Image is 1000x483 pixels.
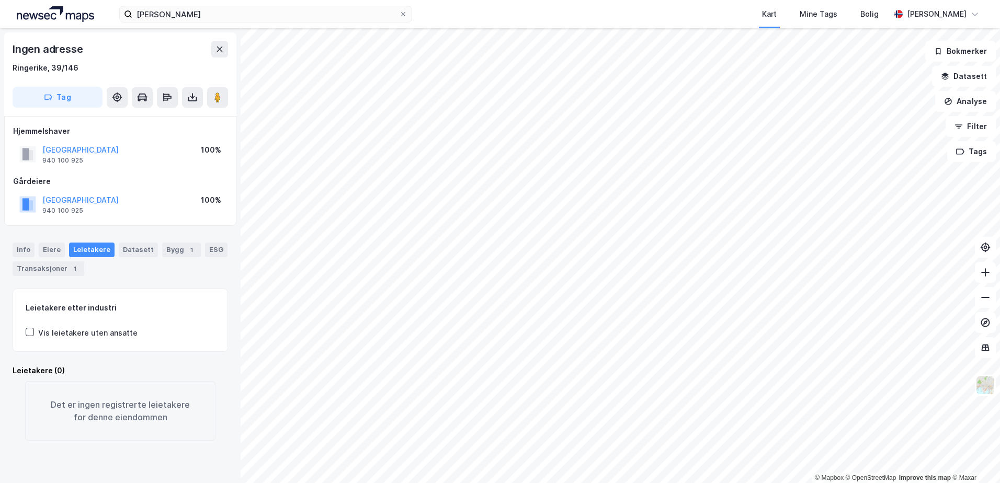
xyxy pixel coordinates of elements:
button: Tags [947,141,996,162]
div: Kontrollprogram for chat [948,433,1000,483]
div: Kart [762,8,777,20]
div: 1 [186,245,197,255]
a: Improve this map [899,474,951,481]
div: Bygg [162,243,201,257]
iframe: Chat Widget [948,433,1000,483]
div: Leietakere [69,243,115,257]
button: Bokmerker [925,41,996,62]
div: Gårdeiere [13,175,228,188]
a: OpenStreetMap [846,474,896,481]
input: Søk på adresse, matrikkel, gårdeiere, leietakere eller personer [132,6,399,22]
div: Hjemmelshaver [13,125,228,137]
div: Det er ingen registrerte leietakere for denne eiendommen [25,381,215,441]
div: Transaksjoner [13,261,84,276]
div: Eiere [39,243,65,257]
button: Tag [13,87,103,108]
div: Leietakere (0) [13,364,228,377]
div: 940 100 925 [42,206,83,215]
div: Leietakere etter industri [26,302,215,314]
img: Z [975,375,995,395]
div: 100% [201,194,221,206]
button: Datasett [932,66,996,87]
button: Analyse [935,91,996,112]
div: ESG [205,243,228,257]
div: Datasett [119,243,158,257]
img: logo.a4113a55bc3d86da70a041830d287a7e.svg [17,6,94,22]
div: 940 100 925 [42,156,83,165]
div: Ringerike, 39/146 [13,62,78,74]
div: Info [13,243,35,257]
div: 100% [201,144,221,156]
div: [PERSON_NAME] [907,8,967,20]
button: Filter [946,116,996,137]
div: Vis leietakere uten ansatte [38,327,138,339]
div: Ingen adresse [13,41,85,57]
a: Mapbox [815,474,844,481]
div: Mine Tags [800,8,837,20]
div: Bolig [860,8,879,20]
div: 1 [70,263,80,274]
